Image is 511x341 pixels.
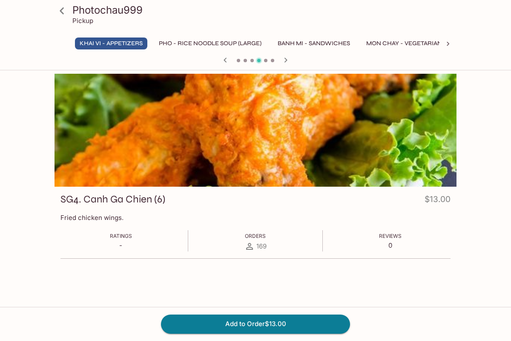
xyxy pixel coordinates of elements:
span: Reviews [379,233,402,239]
p: Pickup [72,17,93,25]
button: Pho - Rice Noodle Soup (Large) [154,38,266,49]
span: Orders [245,233,266,239]
h3: SG4. Canh Ga Chien (6) [60,193,165,206]
div: SG4. Canh Ga Chien (6) [55,74,456,187]
button: Mon Chay - Vegetarian Entrees [362,38,475,49]
h4: $13.00 [425,193,451,209]
button: Khai Vi - Appetizers [75,38,147,49]
span: 169 [256,242,267,250]
button: Banh Mi - Sandwiches [273,38,355,49]
p: Fried chicken wings. [60,214,451,222]
h3: Photochau999 [72,3,453,17]
button: Add to Order$13.00 [161,315,350,333]
p: 0 [379,241,402,249]
span: Ratings [110,233,132,239]
p: - [110,241,132,249]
